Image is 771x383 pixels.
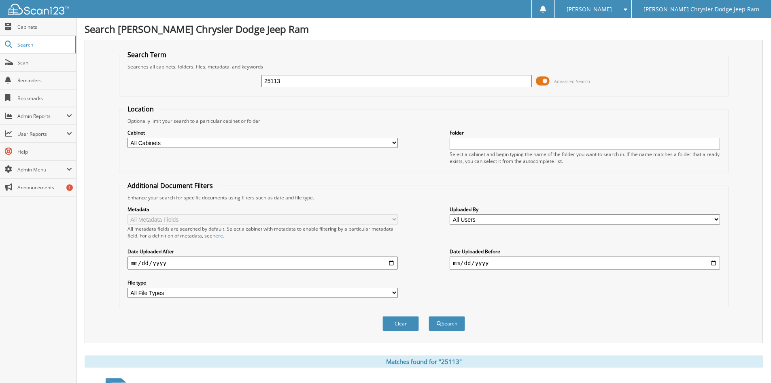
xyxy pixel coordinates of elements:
label: Date Uploaded Before [450,248,720,255]
span: [PERSON_NAME] [567,7,612,12]
div: All metadata fields are searched by default. Select a cabinet with metadata to enable filtering b... [127,225,398,239]
input: end [450,257,720,270]
button: Clear [382,316,419,331]
label: Date Uploaded After [127,248,398,255]
span: User Reports [17,131,66,137]
div: Enhance your search for specific documents using filters such as date and file type. [123,194,724,201]
label: Metadata [127,206,398,213]
img: scan123-logo-white.svg [8,4,69,15]
legend: Additional Document Filters [123,181,217,190]
span: Announcements [17,184,72,191]
span: Help [17,148,72,155]
input: start [127,257,398,270]
div: 1 [66,184,73,191]
div: Optionally limit your search to a particular cabinet or folder [123,118,724,124]
label: Uploaded By [450,206,720,213]
label: Cabinet [127,129,398,136]
span: Bookmarks [17,95,72,102]
label: File type [127,279,398,286]
span: [PERSON_NAME] Chrysler Dodge Jeep Ram [644,7,759,12]
span: Admin Reports [17,113,66,120]
div: Select a cabinet and begin typing the name of the folder you want to search in. If the name match... [450,151,720,165]
legend: Search Term [123,50,170,59]
span: Admin Menu [17,166,66,173]
a: here [212,232,223,239]
span: Scan [17,59,72,66]
h1: Search [PERSON_NAME] Chrysler Dodge Jeep Ram [85,22,763,36]
span: Cabinets [17,24,72,30]
div: Matches found for "25113" [85,355,763,368]
button: Search [429,316,465,331]
legend: Location [123,105,158,113]
span: Reminders [17,77,72,84]
div: Searches all cabinets, folders, files, metadata, and keywords [123,63,724,70]
span: Search [17,41,71,48]
span: Advanced Search [554,78,590,84]
label: Folder [450,129,720,136]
